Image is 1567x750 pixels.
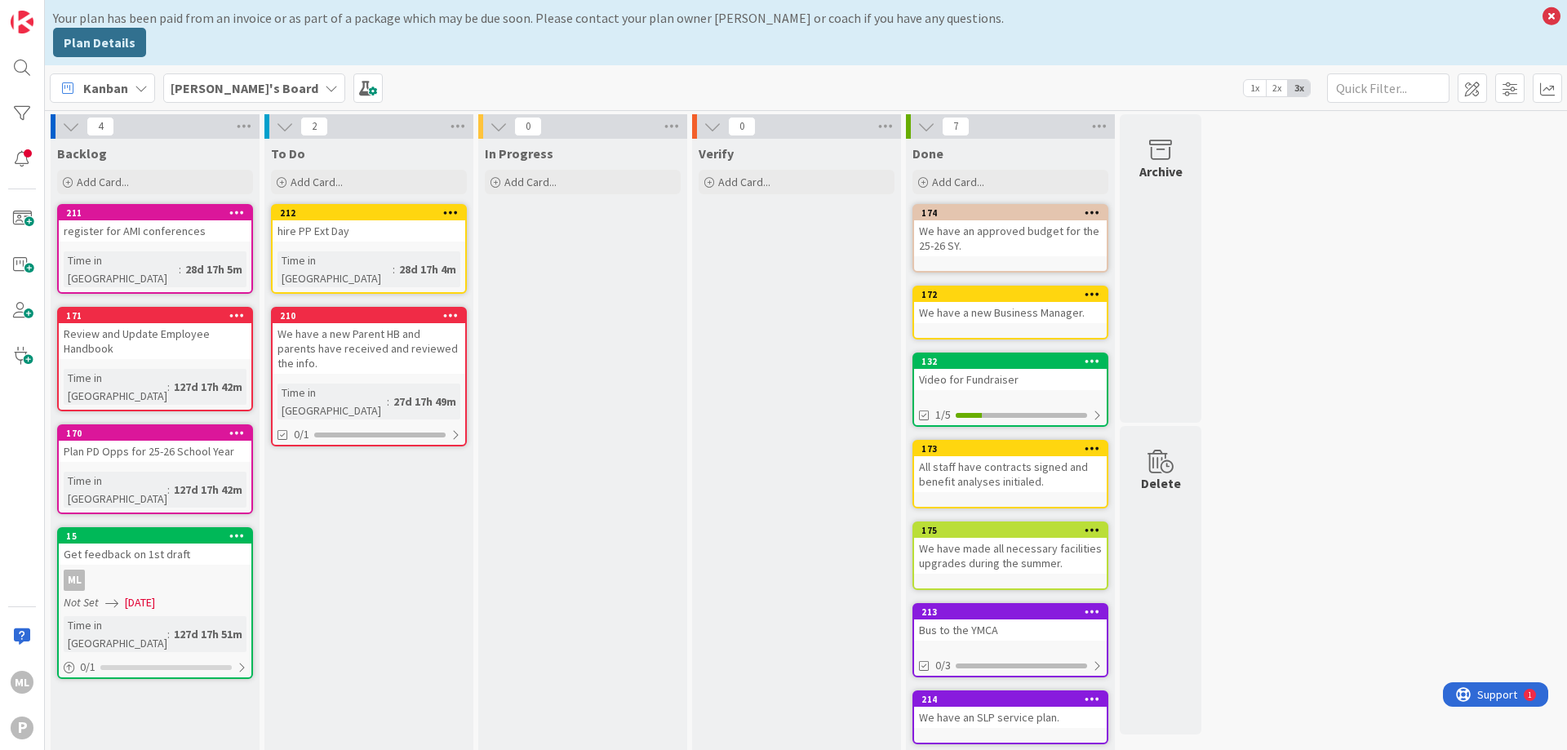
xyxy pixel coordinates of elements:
a: 213Bus to the YMCA0/3 [912,603,1108,677]
div: register for AMI conferences [59,220,251,242]
div: 127d 17h 42m [170,481,246,499]
div: 173 [921,443,1107,455]
div: We have a new Business Manager. [914,302,1107,323]
span: Kanban [83,78,128,98]
b: [PERSON_NAME]'s Board [171,80,318,96]
div: 173 [914,442,1107,456]
div: 174We have an approved budget for the 25-26 SY. [914,206,1107,256]
div: 0/1 [59,657,251,677]
div: P [11,717,33,739]
span: Verify [699,145,734,162]
div: 127d 17h 51m [170,625,246,643]
div: 210We have a new Parent HB and parents have received and reviewed the info. [273,308,465,374]
div: 211 [59,206,251,220]
i: Not Set [64,595,99,610]
div: 211 [66,207,251,219]
a: 214We have an SLP service plan. [912,690,1108,744]
div: 211register for AMI conferences [59,206,251,242]
div: Bus to the YMCA [914,619,1107,641]
span: Add Card... [504,175,557,189]
div: We have an approved budget for the 25-26 SY. [914,220,1107,256]
div: 170Plan PD Opps for 25-26 School Year [59,426,251,462]
input: Quick Filter... [1327,73,1449,103]
div: All staff have contracts signed and benefit analyses initialed. [914,456,1107,492]
a: 211register for AMI conferencesTime in [GEOGRAPHIC_DATA]:28d 17h 5m [57,204,253,294]
div: ML [11,671,33,694]
span: : [167,481,170,499]
div: 171Review and Update Employee Handbook [59,308,251,359]
div: 132 [914,354,1107,369]
a: 173All staff have contracts signed and benefit analyses initialed. [912,440,1108,508]
a: 174We have an approved budget for the 25-26 SY. [912,204,1108,273]
span: 0/3 [935,657,951,674]
div: 210 [280,310,465,322]
span: 3x [1288,80,1310,96]
span: 7 [942,117,970,136]
a: 170Plan PD Opps for 25-26 School YearTime in [GEOGRAPHIC_DATA]:127d 17h 42m [57,424,253,514]
div: 175 [914,523,1107,538]
span: 2 [300,117,328,136]
div: We have an SLP service plan. [914,707,1107,728]
span: In Progress [485,145,553,162]
span: : [387,393,389,411]
div: 127d 17h 42m [170,378,246,396]
div: 132Video for Fundraiser [914,354,1107,390]
div: 214 [921,694,1107,705]
img: Visit kanbanzone.com [11,11,33,33]
span: Add Card... [718,175,770,189]
div: Get feedback on 1st draft [59,544,251,565]
div: 174 [914,206,1107,220]
a: 175We have made all necessary facilities upgrades during the summer. [912,521,1108,590]
span: : [167,625,170,643]
div: Video for Fundraiser [914,369,1107,390]
div: 170 [59,426,251,441]
span: 0/1 [294,426,309,443]
div: 170 [66,428,251,439]
span: 0 [514,117,542,136]
div: 175We have made all necessary facilities upgrades during the summer. [914,523,1107,574]
span: To Do [271,145,305,162]
span: : [179,260,181,278]
div: Delete [1141,473,1181,493]
div: 1 [85,7,89,20]
span: 2x [1266,80,1288,96]
div: 171 [59,308,251,323]
div: hire PP Ext Day [273,220,465,242]
a: 212hire PP Ext DayTime in [GEOGRAPHIC_DATA]:28d 17h 4m [271,204,467,294]
div: 214 [914,692,1107,707]
span: 1x [1244,80,1266,96]
div: 172 [914,287,1107,302]
div: ML [59,570,251,591]
div: 212hire PP Ext Day [273,206,465,242]
div: 213 [921,606,1107,618]
div: We have made all necessary facilities upgrades during the summer. [914,538,1107,574]
span: Support [34,2,74,22]
div: Time in [GEOGRAPHIC_DATA] [64,251,179,287]
div: 172 [921,289,1107,300]
div: 210 [273,308,465,323]
span: Done [912,145,943,162]
div: 171 [66,310,251,322]
div: Review and Update Employee Handbook [59,323,251,359]
span: Add Card... [291,175,343,189]
div: Plan PD Opps for 25-26 School Year [59,441,251,462]
div: 15 [59,529,251,544]
div: Time in [GEOGRAPHIC_DATA] [277,384,387,419]
div: 212 [273,206,465,220]
div: Time in [GEOGRAPHIC_DATA] [64,472,167,508]
div: 15Get feedback on 1st draft [59,529,251,565]
a: 15Get feedback on 1st draftMLNot Set[DATE]Time in [GEOGRAPHIC_DATA]:127d 17h 51m0/1 [57,527,253,679]
span: [DATE] [125,594,155,611]
div: 27d 17h 49m [389,393,460,411]
div: 174 [921,207,1107,219]
span: Backlog [57,145,107,162]
span: : [393,260,395,278]
span: 4 [87,117,114,136]
div: 213 [914,605,1107,619]
span: Add Card... [932,175,984,189]
div: 175 [921,525,1107,536]
span: 1/5 [935,406,951,424]
span: 0 [728,117,756,136]
a: 210We have a new Parent HB and parents have received and reviewed the info.Time in [GEOGRAPHIC_DA... [271,307,467,446]
a: 132Video for Fundraiser1/5 [912,353,1108,427]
